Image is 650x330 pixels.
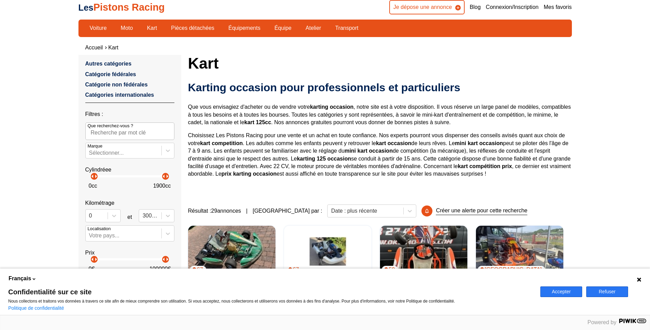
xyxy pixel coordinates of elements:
strong: prix karting occasion [221,171,277,177]
p: [GEOGRAPHIC_DATA] par : [253,207,322,215]
strong: kart competition [200,140,243,146]
span: Powered by [588,319,617,325]
strong: mini kart occasion [345,148,393,154]
p: 0 cc [89,182,97,190]
a: Connexion/Inscription [486,3,539,11]
strong: karting 125 occasion [297,156,351,162]
img: KART KZ COMPLET CHASSIS HAASE + MOTEUR PAVESI [284,226,371,277]
input: Votre pays... [89,233,90,239]
p: et [127,213,132,221]
p: [GEOGRAPHIC_DATA] [478,266,545,273]
strong: kart compétition prix [458,163,512,169]
p: 0 € [89,265,95,273]
p: 100000 € [149,265,171,273]
p: arrow_left [88,255,97,263]
button: Refuser [586,286,628,297]
h2: Karting occasion pour professionnels et particuliers [188,81,572,94]
input: 300000 [143,213,144,219]
button: Accepter [540,286,582,297]
p: Filtres : [85,110,174,118]
p: 67 [190,266,207,273]
p: arrow_right [92,172,100,180]
img: KART CHASSIS TONYKART à MOTEUR IAME X30 [188,226,275,277]
a: Atelier [301,22,326,34]
p: Nous collectons et traitons vos données à travers ce site afin de mieux comprendre son utilisatio... [8,299,532,304]
img: Exprit [380,226,467,277]
p: Localisation [88,226,111,232]
strong: mini kart occasion [455,140,503,146]
img: Kart CRG 2024 [476,226,563,277]
a: Catégorie fédérales [85,71,136,77]
a: Mes favoris [544,3,572,11]
strong: kart 125cc [244,119,271,125]
p: 1900 cc [153,182,171,190]
a: Politique de confidentialité [8,305,64,311]
a: Moto [116,22,137,34]
a: Accueil [85,45,103,50]
p: 67 [286,266,303,273]
a: Équipe [270,22,296,34]
span: Les [78,3,94,12]
p: arrow_right [163,255,171,263]
a: Exprit59 [380,226,467,277]
a: Kart [108,45,118,50]
p: Marque [88,143,102,149]
p: arrow_left [160,172,168,180]
a: Équipements [224,22,265,34]
p: Cylindréee [85,166,174,174]
h1: Kart [188,55,572,71]
a: Kart [143,22,161,34]
input: Que recherchez-vous ? [85,122,174,140]
a: KART KZ COMPLET CHASSIS HAASE + MOTEUR PAVESI67 [284,226,371,277]
a: Blog [470,3,481,11]
p: arrow_left [88,172,97,180]
p: Créer une alerte pour cette recherche [436,207,527,215]
a: Autres catégories [85,61,132,67]
p: Que recherchez-vous ? [88,123,133,129]
span: Confidentialité sur ce site [8,288,532,295]
p: Kilométrage [85,199,174,207]
p: arrow_left [160,255,168,263]
span: | [246,207,247,215]
p: Choisissez Les Pistons Racing pour une vente et un achat en toute confiance. Nos experts pourront... [188,132,572,178]
input: 0 [89,213,90,219]
input: MarqueSélectionner... [89,150,90,156]
a: Transport [331,22,363,34]
p: Prix [85,249,174,257]
a: Catégories internationales [85,92,154,98]
span: Français [9,275,31,282]
a: Voiture [85,22,111,34]
strong: karting occasion [310,104,354,110]
p: Que vous envisagiez d'acheter ou de vendre votre , notre site est à votre disposition. Il vous ré... [188,103,572,126]
a: KART CHASSIS TONYKART à MOTEUR IAME X3067 [188,226,275,277]
a: LesPistons Racing [78,2,165,13]
span: Résultat : 29 annonces [188,207,241,215]
p: arrow_right [163,172,171,180]
a: Catégorie non fédérales [85,82,148,87]
a: Pièces détachées [167,22,219,34]
a: Kart CRG 2024[GEOGRAPHIC_DATA] [476,226,563,277]
p: 59 [382,266,398,273]
strong: kart occasion [376,140,411,146]
p: arrow_right [92,255,100,263]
